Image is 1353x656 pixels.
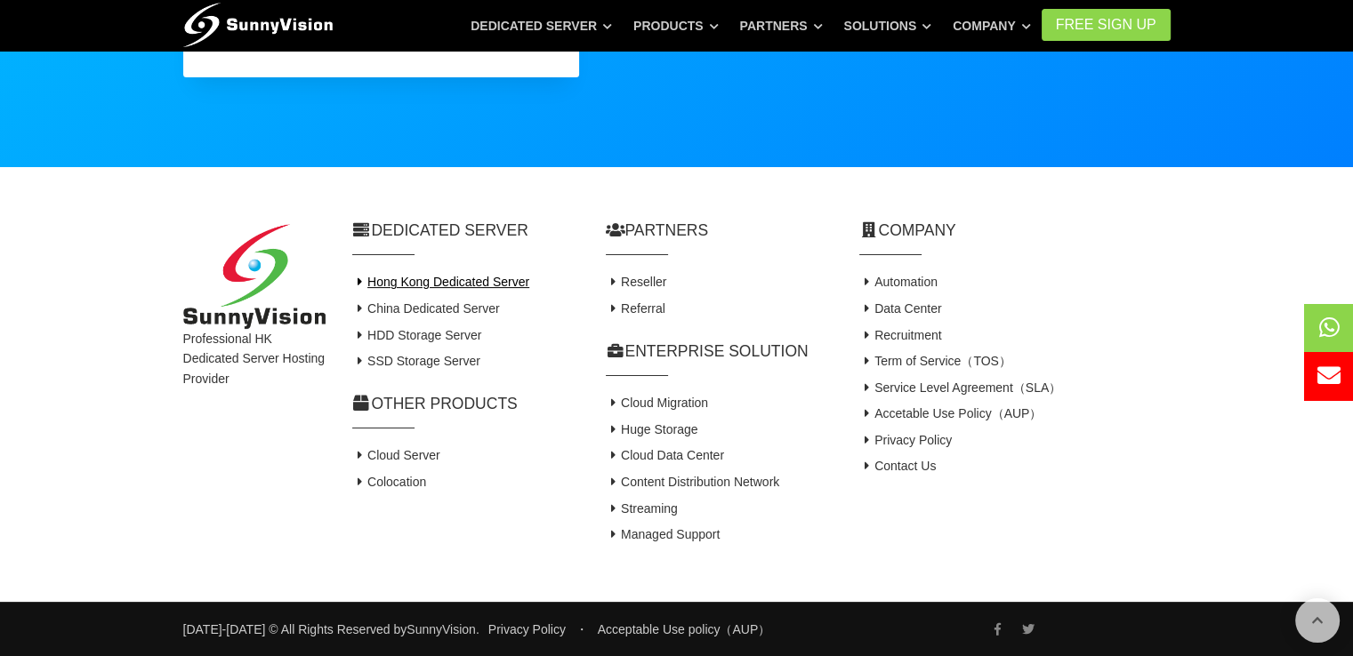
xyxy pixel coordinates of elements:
a: Reseller [606,275,667,289]
a: SunnyVision [407,622,476,636]
a: Products [633,10,719,42]
a: Solutions [843,10,931,42]
h2: Partners [606,220,833,242]
a: Automation [859,275,938,289]
small: [DATE]-[DATE] © All Rights Reserved by . [183,620,479,639]
a: Huge Storage [606,422,698,436]
a: Privacy Policy [488,622,566,636]
a: FREE Sign Up [1042,9,1171,41]
a: Privacy Policy [859,433,953,447]
a: Acceptable Use policy（AUP） [598,622,771,636]
a: Managed Support [606,527,721,541]
a: Data Center [859,301,942,316]
a: Colocation [352,475,427,489]
a: HDD Storage Server [352,328,482,342]
a: Partners [740,10,823,42]
a: Content Distribution Network [606,475,780,489]
a: Contact Us [859,459,937,473]
a: SSD Storage Server [352,354,480,368]
h2: Dedicated Server [352,220,579,242]
a: Hong Kong Dedicated Server [352,275,530,289]
div: Professional HK Dedicated Server Hosting Provider [170,224,339,548]
a: Accetable Use Policy（AUP） [859,406,1043,420]
a: Cloud Data Center [606,448,724,462]
a: Service Level Agreement（SLA） [859,380,1062,395]
a: Dedicated Server [471,10,612,42]
a: Streaming [606,501,678,516]
a: Recruitment [859,328,942,342]
img: SunnyVision Limited [183,224,326,330]
a: Referral [606,301,665,316]
a: Cloud Migration [606,396,709,410]
span: ・ [576,622,588,636]
h2: Company [859,220,1171,242]
a: Term of Service（TOS） [859,354,1011,368]
a: China Dedicated Server [352,301,500,316]
a: Company [953,10,1031,42]
a: Cloud Server [352,448,440,462]
h2: Other Products [352,393,579,415]
h2: Enterprise Solution [606,340,833,363]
